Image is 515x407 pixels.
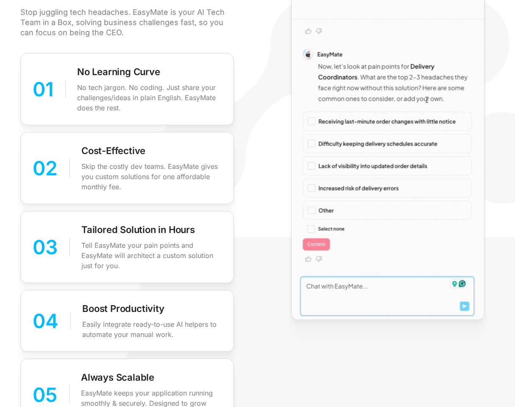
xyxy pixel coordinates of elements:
p: Tailored Solution in Hours [81,223,195,236]
p: Easily integrate ready-to-use AI helpers to automate your manual work. [82,319,221,340]
div: Stop juggling tech headaches. EasyMate is your AI Tech Team in a Box, solving business challenges... [20,7,234,38]
p: Tell EasyMate your pain points and EasyMate will architect a custom solution just for you. [81,240,222,271]
div: 04 [33,306,58,336]
p: No tech jargon. No coding. Just share your challenges/ideas in plain English. EasyMate does the r... [77,82,222,113]
div: 03 [33,232,58,262]
p: Always Scalable [81,371,154,384]
div: 02 [33,153,58,183]
p: Skip the costly dev teams. EasyMate gives you custom solutions for one affordable monthly fee. [81,161,222,192]
p: Boost Productivity [82,302,164,315]
p: Cost-Effective [81,144,145,157]
div: 01 [33,74,53,104]
p: No Learning Curve [77,65,160,78]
